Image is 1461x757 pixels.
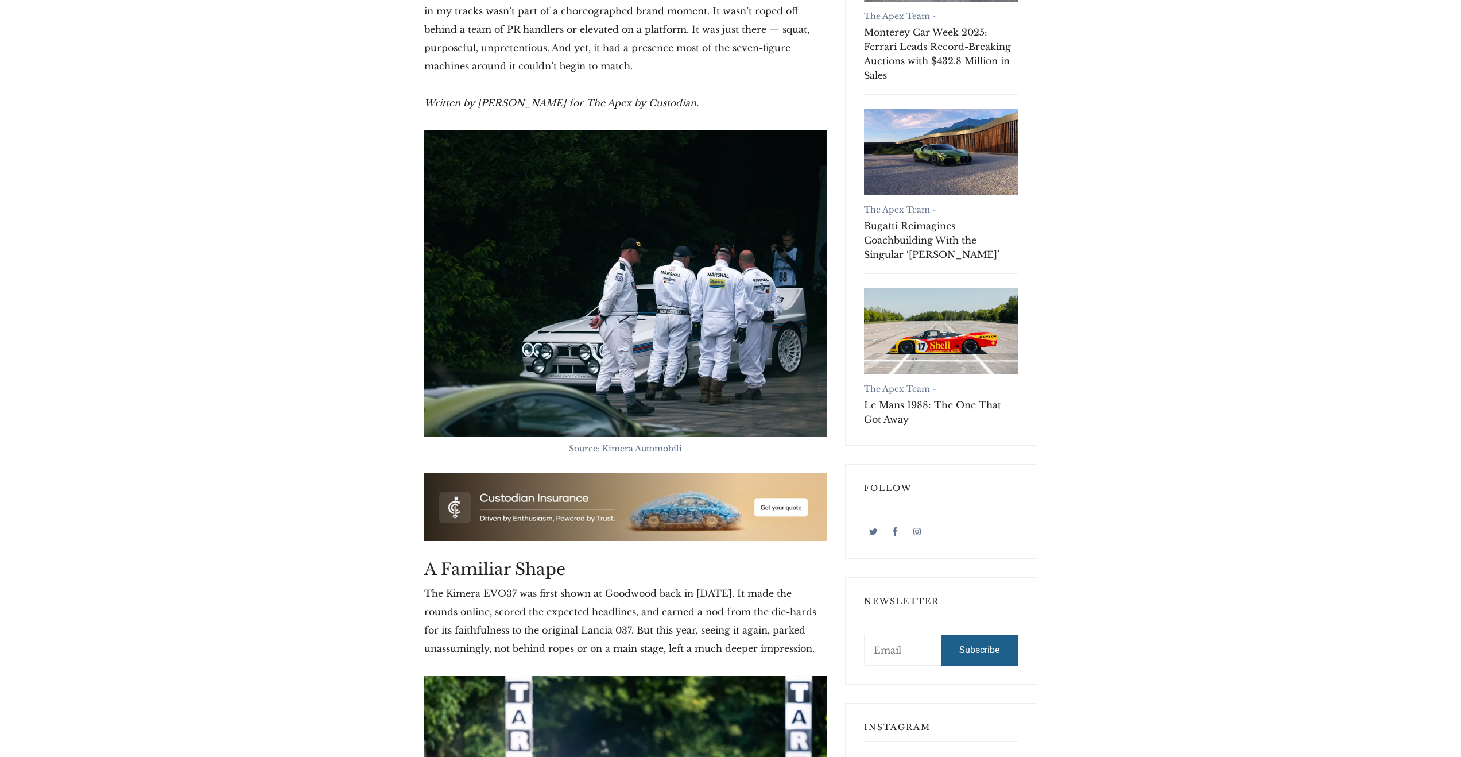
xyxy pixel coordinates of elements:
a: Monterey Car Week 2025: Ferrari Leads Record-Breaking Auctions with $432.8 Million in Sales [864,25,1018,83]
a: The Apex Team - [864,204,936,215]
button: Subscribe [941,635,1018,666]
p: The Kimera EVO37 was first shown at Goodwood back in [DATE]. It made the rounds online, scored th... [424,584,827,658]
span: Source: Kimera Automobili [569,443,682,454]
h2: A Familiar Shape [424,559,827,580]
a: Facebook [886,522,905,540]
a: Le Mans 1988: The One That Got Away [864,398,1018,427]
em: Written by [PERSON_NAME] for The Apex by Custodian. [424,97,699,109]
h3: Follow [864,483,1018,503]
a: Le Mans 1988: The One That Got Away [864,288,1018,374]
a: Twitter [864,522,883,540]
a: Instagram [908,522,927,540]
a: The Apex Team - [864,11,936,21]
a: Bugatti Reimagines Coachbuilding With the Singular ‘Brouillard’ [864,109,1018,195]
h3: Instagram [864,722,1018,742]
a: The Apex Team - [864,384,936,394]
input: Email [864,635,941,666]
h3: Newsletter [864,596,1018,616]
a: Bugatti Reimagines Coachbuilding With the Singular ‘[PERSON_NAME]’ [864,219,1018,262]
